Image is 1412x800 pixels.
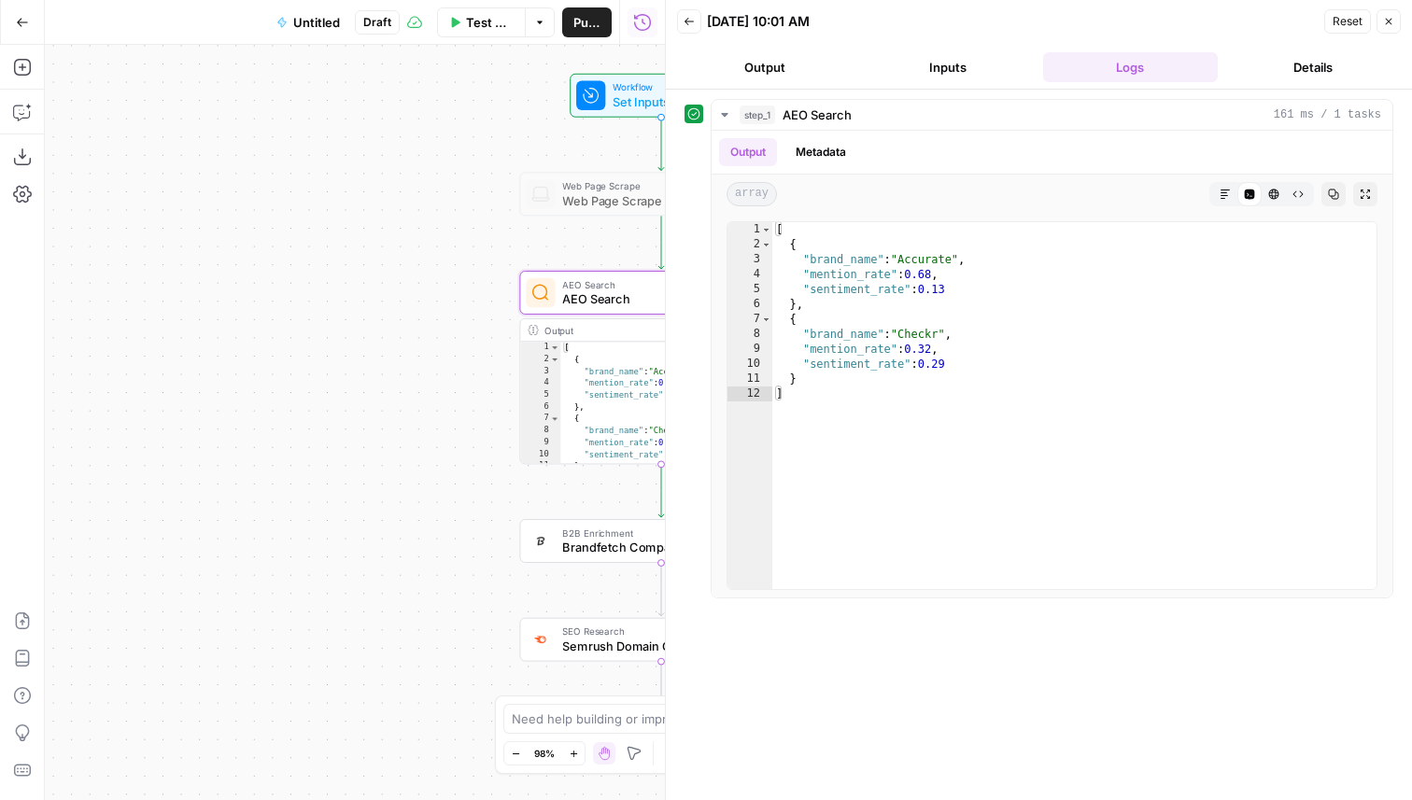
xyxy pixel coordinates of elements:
span: Semrush Domain Overview [562,637,751,655]
span: array [727,182,777,206]
span: 161 ms / 1 tasks [1274,106,1381,123]
div: 10 [727,357,772,372]
div: AEO SearchAEO SearchOutput[ { "brand_name":"Accurate" "mention_rate":0.68 "sentiment_rate": }, { ... [519,271,802,464]
span: Brandfetch Company Enrichment [562,539,752,557]
div: 6 [520,401,560,414]
button: Metadata [784,138,857,166]
span: AEO Search [783,105,852,124]
span: Test Workflow [466,13,514,32]
div: 8 [520,425,560,437]
button: Untitled [265,7,351,37]
button: Output [719,138,777,166]
div: 3 [520,366,560,378]
span: Set Inputs [613,92,703,111]
button: Output [677,52,853,82]
div: 12 [727,386,772,401]
span: 98% [534,746,555,761]
div: 161 ms / 1 tasks [712,131,1392,597]
div: WorkflowSet Inputs [519,74,802,118]
span: AEO Search [562,277,754,292]
div: 9 [520,437,560,449]
div: 9 [727,342,772,357]
span: Web Page Scrape [562,191,752,210]
div: B2B EnrichmentBrandfetch Company Enrichment [519,519,802,563]
div: 5 [727,282,772,297]
div: Output [544,323,753,338]
div: SEO ResearchSemrush Domain Overview [519,618,802,662]
div: 2 [727,237,772,252]
div: 11 [520,460,560,472]
span: Toggle code folding, rows 1 through 12 [550,342,560,354]
div: 7 [520,414,560,426]
div: 1 [727,222,772,237]
span: Toggle code folding, rows 1 through 12 [761,222,771,237]
span: Toggle code folding, rows 7 through 11 [550,414,560,426]
div: 7 [727,312,772,327]
button: Inputs [860,52,1036,82]
span: Toggle code folding, rows 2 through 6 [550,354,560,366]
button: Reset [1324,9,1371,34]
span: Untitled [293,13,340,32]
span: Toggle code folding, rows 7 through 11 [761,312,771,327]
span: B2B Enrichment [562,526,752,540]
span: SEO Research [562,625,751,639]
div: 1 [520,342,560,354]
button: Publish [562,7,612,37]
span: Workflow [613,80,703,95]
button: Test Workflow [437,7,525,37]
div: Web Page ScrapeWeb Page Scrape [519,172,802,216]
span: Web Page Scrape [562,178,752,193]
div: 10 [520,449,560,461]
div: 2 [520,354,560,366]
img: d2drbpdw36vhgieguaa2mb4tee3c [531,532,550,551]
button: 161 ms / 1 tasks [712,100,1392,130]
div: 4 [727,267,772,282]
div: 6 [727,297,772,312]
span: Reset [1333,13,1363,30]
span: Toggle code folding, rows 2 through 6 [761,237,771,252]
div: 4 [520,377,560,389]
button: Details [1225,52,1401,82]
div: 11 [727,372,772,386]
div: 3 [727,252,772,267]
div: 5 [520,389,560,401]
span: step_1 [740,105,775,124]
img: 4e4w6xi9sjogcjglmt5eorgxwtyu [531,632,550,648]
span: AEO Search [562,290,754,309]
div: 8 [727,327,772,342]
span: Draft [363,14,391,31]
span: Publish [573,13,600,32]
button: Logs [1043,52,1219,82]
